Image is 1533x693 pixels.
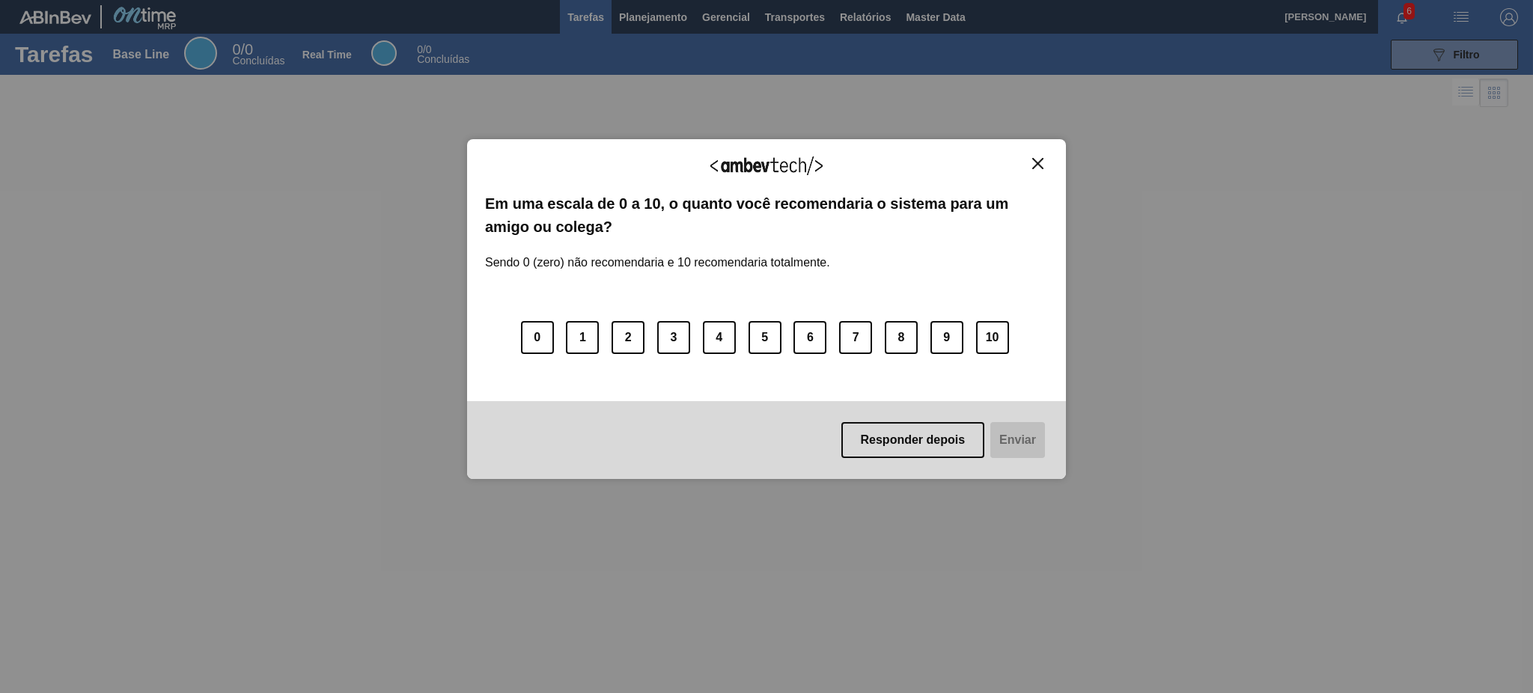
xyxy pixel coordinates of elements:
[793,321,826,354] button: 6
[749,321,781,354] button: 5
[703,321,736,354] button: 4
[566,321,599,354] button: 1
[612,321,644,354] button: 2
[485,192,1048,238] label: Em uma escala de 0 a 10, o quanto você recomendaria o sistema para um amigo ou colega?
[930,321,963,354] button: 9
[657,321,690,354] button: 3
[976,321,1009,354] button: 10
[885,321,918,354] button: 8
[710,156,823,175] img: Logo Ambevtech
[1028,157,1048,170] button: Close
[1032,158,1043,169] img: Close
[485,238,830,269] label: Sendo 0 (zero) não recomendaria e 10 recomendaria totalmente.
[841,422,985,458] button: Responder depois
[521,321,554,354] button: 0
[839,321,872,354] button: 7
